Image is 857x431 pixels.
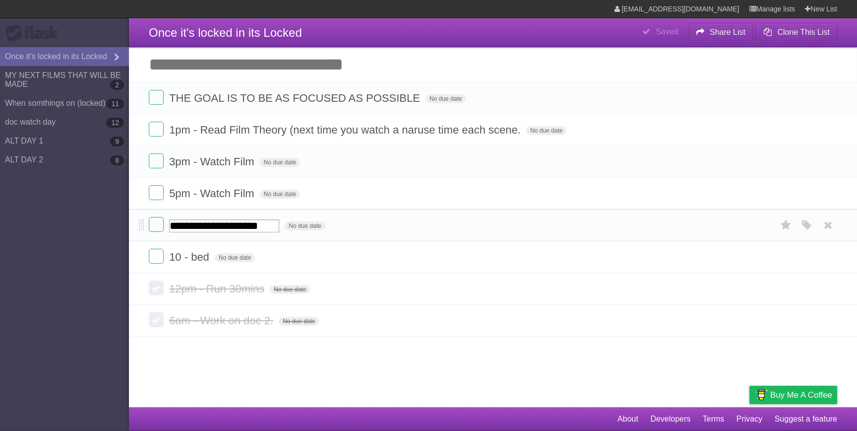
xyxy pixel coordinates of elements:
[215,253,255,262] span: No due date
[169,251,212,263] span: 10 - bed
[169,187,257,200] span: 5pm - Watch Film
[110,155,124,165] b: 8
[755,23,837,41] button: Clone This List
[260,190,300,199] span: No due date
[149,312,164,327] label: Done
[149,26,302,39] span: Once it's locked in its Locked
[106,99,124,109] b: 11
[285,221,325,230] span: No due date
[736,410,762,429] a: Privacy
[526,126,566,135] span: No due date
[703,410,725,429] a: Terms
[169,283,267,295] span: 12pm - Run 30mins
[777,217,796,233] label: Star task
[149,281,164,295] label: Done
[775,410,837,429] a: Suggest a feature
[777,28,830,36] b: Clone This List
[149,153,164,168] label: Done
[149,217,164,232] label: Done
[617,410,638,429] a: About
[169,155,257,168] span: 3pm - Watch Film
[149,90,164,105] label: Done
[149,249,164,264] label: Done
[169,124,523,136] span: 1pm - Read Film Theory (next time you watch a naruse time each scene.
[688,23,753,41] button: Share List
[106,118,124,128] b: 12
[110,137,124,146] b: 9
[149,122,164,137] label: Done
[710,28,745,36] b: Share List
[749,386,837,404] a: Buy me a coffee
[770,386,832,404] span: Buy me a coffee
[169,314,276,327] span: 6am - Work on doc 2.
[5,24,64,42] div: Flask
[426,94,466,103] span: No due date
[656,27,678,36] b: Saved
[279,317,319,326] span: No due date
[650,410,690,429] a: Developers
[149,185,164,200] label: Done
[110,80,124,90] b: 2
[754,386,768,403] img: Buy me a coffee
[270,285,310,294] span: No due date
[260,158,300,167] span: No due date
[169,92,423,104] span: THE GOAL IS TO BE AS FOCUSED AS POSSIBLE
